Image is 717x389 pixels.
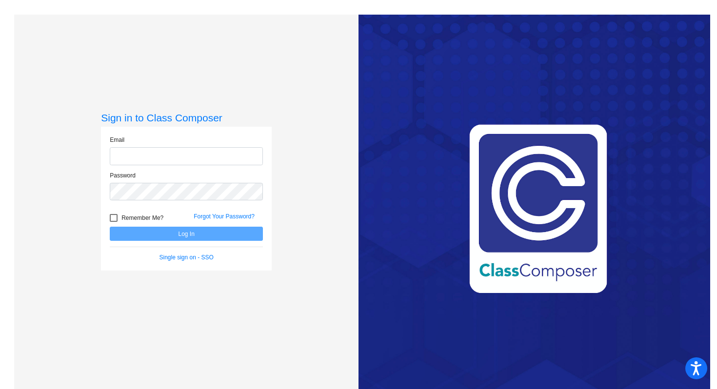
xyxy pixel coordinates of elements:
a: Single sign on - SSO [159,254,214,261]
span: Remember Me? [121,212,163,224]
button: Log In [110,227,263,241]
a: Forgot Your Password? [194,213,255,220]
label: Email [110,136,124,144]
h3: Sign in to Class Composer [101,112,272,124]
label: Password [110,171,136,180]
